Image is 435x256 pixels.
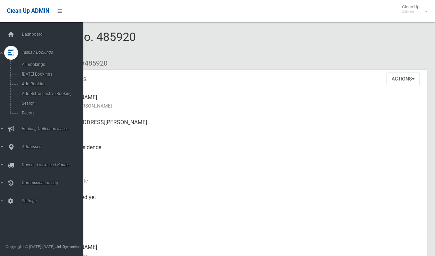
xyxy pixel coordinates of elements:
div: [STREET_ADDRESS][PERSON_NAME] [55,114,421,139]
span: [DATE] Bookings [20,72,82,77]
small: Admin [402,9,419,15]
strong: Jet Dynamics [55,244,80,249]
span: Communication Log [20,180,88,185]
small: Address [55,127,421,135]
span: Drivers, Trucks and Routes [20,162,88,167]
div: [PERSON_NAME] [55,89,421,114]
span: Tasks / Bookings [20,50,88,55]
span: Addresses [20,144,88,149]
small: Pickup Point [55,152,421,160]
span: Settings [20,198,88,203]
small: Collection Date [55,177,421,185]
span: Copyright © [DATE]-[DATE] [6,244,54,249]
div: [DATE] [55,164,421,189]
span: Add Retrospective Booking [20,91,82,96]
span: Report [20,111,82,116]
span: Clean Up ADMIN [7,8,49,14]
div: Front of Residence [55,139,421,164]
span: All Bookings [20,62,82,67]
div: Not collected yet [55,189,421,214]
li: #485920 [76,57,107,70]
span: Add Booking [20,82,82,86]
button: Actions [386,72,420,85]
span: Clean Up [399,4,426,15]
small: Collected At [55,202,421,210]
span: Booking No. 485920 [31,30,136,57]
span: Booking Collection Issues [20,126,88,131]
span: Search [20,101,82,106]
div: [DATE] [55,214,421,239]
span: Dashboard [20,32,88,37]
small: Name of [PERSON_NAME] [55,102,421,110]
small: Zone [55,227,421,235]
